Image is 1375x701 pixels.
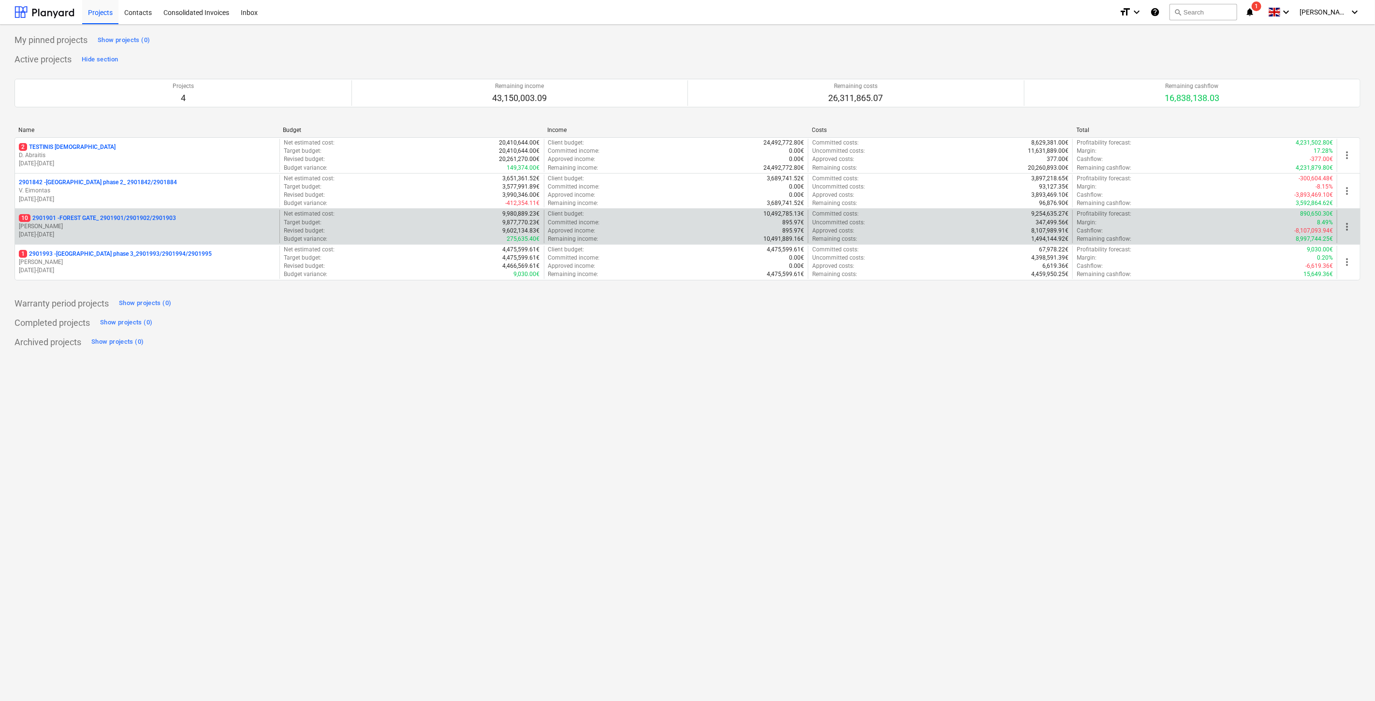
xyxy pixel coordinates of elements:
[1307,246,1333,254] p: 9,030.00€
[812,127,1069,133] div: Costs
[812,219,865,227] p: Uncommitted costs :
[767,175,804,183] p: 3,689,741.52€
[812,246,859,254] p: Committed costs :
[829,82,883,90] p: Remaining costs
[1077,262,1103,270] p: Cashflow :
[1077,155,1103,163] p: Cashflow :
[548,183,600,191] p: Committed income :
[19,143,27,151] span: 2
[18,127,275,133] div: Name
[1131,6,1142,18] i: keyboard_arrow_down
[1165,92,1219,104] p: 16,838,138.03
[119,298,171,309] div: Show projects (0)
[767,199,804,207] p: 3,689,741.52€
[19,187,276,195] p: V. Eimontas
[1294,191,1333,199] p: -3,893,469.10€
[812,262,854,270] p: Approved costs :
[1252,1,1261,11] span: 1
[548,219,600,227] p: Committed income :
[499,139,540,147] p: 20,410,644.00€
[100,317,152,328] div: Show projects (0)
[1341,221,1353,233] span: more_vert
[1170,4,1237,20] button: Search
[1327,655,1375,701] iframe: Chat Widget
[548,155,596,163] p: Approved income :
[19,143,276,168] div: 2TESTINIS [DEMOGRAPHIC_DATA]D. Abraitis[DATE]-[DATE]
[15,34,88,46] p: My pinned projects
[812,183,865,191] p: Uncommitted costs :
[15,54,72,65] p: Active projects
[503,227,540,235] p: 9,602,134.83€
[789,191,804,199] p: 0.00€
[91,336,144,348] div: Show projects (0)
[19,222,276,231] p: [PERSON_NAME]
[1031,235,1068,243] p: 1,494,144.92€
[492,92,547,104] p: 43,150,003.09
[812,191,854,199] p: Approved costs :
[548,210,585,218] p: Client budget :
[1077,227,1103,235] p: Cashflow :
[789,262,804,270] p: 0.00€
[503,262,540,270] p: 4,466,569.61€
[19,214,30,222] span: 10
[1165,82,1219,90] p: Remaining cashflow
[284,210,335,218] p: Net estimated cost :
[1077,235,1131,243] p: Remaining cashflow :
[547,127,804,133] div: Income
[1039,199,1068,207] p: 96,876.90€
[1036,219,1068,227] p: 347,499.56€
[548,270,599,278] p: Remaining income :
[1031,227,1068,235] p: 8,107,989.91€
[1341,149,1353,161] span: more_vert
[763,139,804,147] p: 24,492,772.80€
[1245,6,1255,18] i: notifications
[548,262,596,270] p: Approved income :
[548,147,600,155] p: Committed income :
[1031,139,1068,147] p: 8,629,381.00€
[1296,235,1333,243] p: 8,997,744.25€
[1300,210,1333,218] p: 890,650.30€
[503,254,540,262] p: 4,475,599.61€
[548,227,596,235] p: Approved income :
[284,254,322,262] p: Target budget :
[1296,199,1333,207] p: 3,592,864.62€
[284,175,335,183] p: Net estimated cost :
[763,164,804,172] p: 24,492,772.80€
[789,147,804,155] p: 0.00€
[284,235,327,243] p: Budget variance :
[829,92,883,104] p: 26,311,865.07
[284,219,322,227] p: Target budget :
[1039,246,1068,254] p: 67,978.22€
[1077,210,1131,218] p: Profitability forecast :
[767,270,804,278] p: 4,475,599.61€
[763,235,804,243] p: 10,491,889.16€
[1296,164,1333,172] p: 4,231,879.80€
[548,235,599,243] p: Remaining income :
[284,147,322,155] p: Target budget :
[1294,227,1333,235] p: -8,107,093.94€
[1028,164,1068,172] p: 20,260,893.00€
[1077,191,1103,199] p: Cashflow :
[19,250,27,258] span: 1
[19,266,276,275] p: [DATE] - [DATE]
[812,235,857,243] p: Remaining costs :
[1077,199,1131,207] p: Remaining cashflow :
[1299,175,1333,183] p: -300,604.48€
[284,199,327,207] p: Budget variance :
[1028,147,1068,155] p: 11,631,889.00€
[1316,183,1333,191] p: -8.15%
[19,214,276,239] div: 102901901 -FOREST GATE_ 2901901/2901902/2901903[PERSON_NAME][DATE]-[DATE]
[1300,8,1348,16] span: [PERSON_NAME]
[19,160,276,168] p: [DATE] - [DATE]
[1039,183,1068,191] p: 93,127.35€
[79,52,120,67] button: Hide section
[503,246,540,254] p: 4,475,599.61€
[19,250,212,258] p: 2901993 - [GEOGRAPHIC_DATA] phase 3_2901993/2901994/2901995
[1077,147,1097,155] p: Margin :
[548,164,599,172] p: Remaining income :
[789,254,804,262] p: 0.00€
[1042,262,1068,270] p: 6,619.36€
[98,315,155,331] button: Show projects (0)
[1341,185,1353,197] span: more_vert
[89,335,146,350] button: Show projects (0)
